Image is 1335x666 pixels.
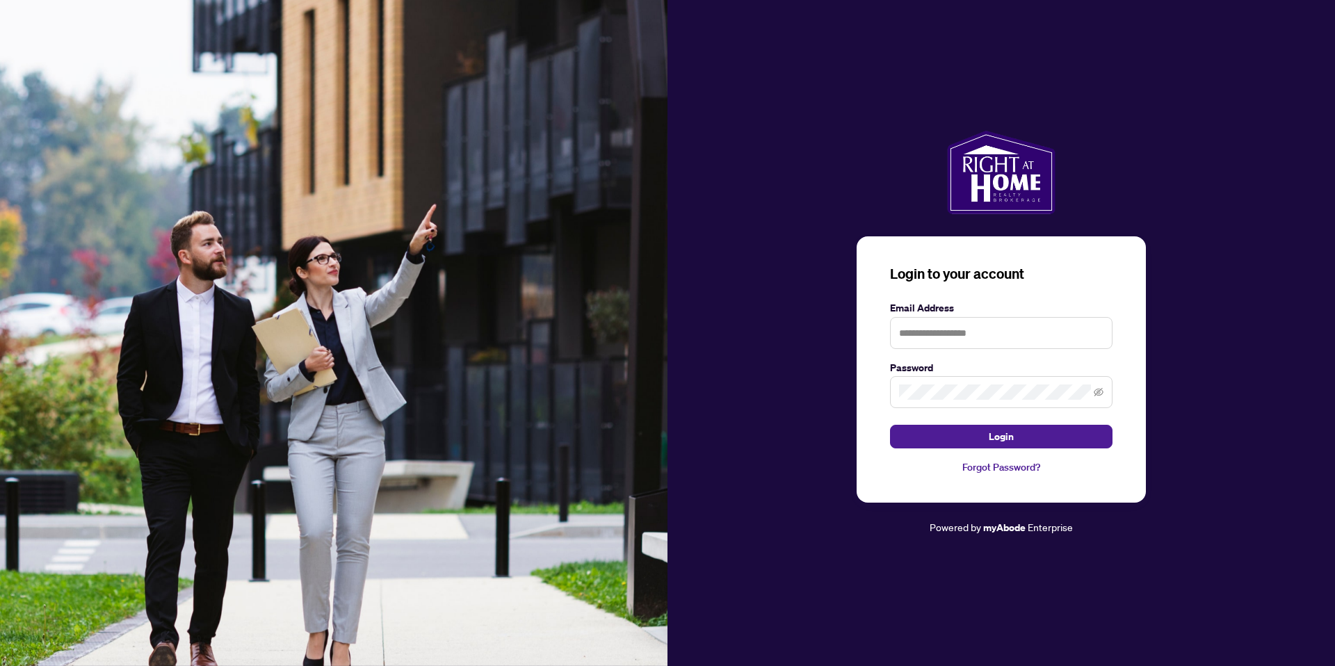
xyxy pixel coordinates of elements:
a: Forgot Password? [890,460,1112,475]
a: myAbode [983,520,1026,535]
span: Powered by [930,521,981,533]
img: ma-logo [947,131,1055,214]
button: Login [890,425,1112,448]
span: eye-invisible [1094,387,1103,397]
span: Login [989,425,1014,448]
h3: Login to your account [890,264,1112,284]
span: Enterprise [1028,521,1073,533]
label: Email Address [890,300,1112,316]
label: Password [890,360,1112,375]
